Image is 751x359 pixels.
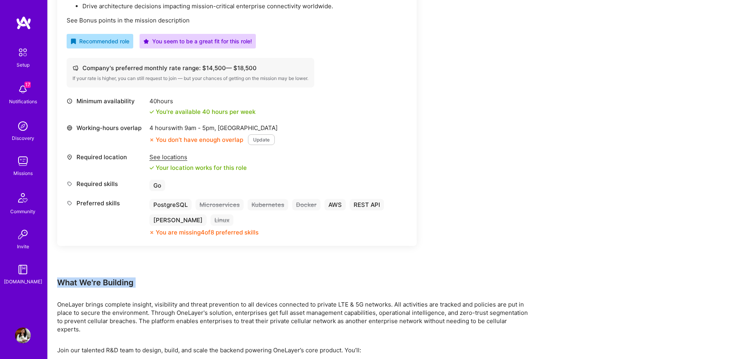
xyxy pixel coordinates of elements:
[183,124,218,132] span: 9am - 5pm ,
[71,37,129,45] div: Recommended role
[156,228,259,236] div: You are missing 4 of 8 preferred skills
[17,242,29,251] div: Invite
[73,75,308,82] div: If your rate is higher, you can still request to join — but your chances of getting on the missio...
[9,97,37,106] div: Notifications
[15,44,31,61] img: setup
[149,136,243,144] div: You don’t have enough overlap
[15,227,31,242] img: Invite
[67,16,407,24] p: See Bonus points in the mission description
[292,199,321,210] div: Docker
[149,110,154,114] i: icon Check
[10,207,35,216] div: Community
[67,181,73,187] i: icon Tag
[67,125,73,131] i: icon World
[143,37,252,45] div: You seem to be a great fit for this role!
[57,346,530,354] p: Join our talented R&D team to design, build, and scale the backend powering OneLayer’s core produ...
[67,200,73,206] i: icon Tag
[248,199,288,210] div: Kubernetes
[82,2,407,10] p: Drive architecture decisions impacting mission-critical enterprise connectivity worldwide.
[196,199,244,210] div: Microservices
[67,124,145,132] div: Working-hours overlap
[16,16,32,30] img: logo
[67,153,145,161] div: Required location
[149,138,154,142] i: icon CloseOrange
[67,154,73,160] i: icon Location
[17,61,30,69] div: Setup
[67,97,145,105] div: Minimum availability
[149,164,247,172] div: Your location works for this role
[149,199,192,210] div: PostgreSQL
[12,134,34,142] div: Discovery
[149,230,154,235] i: icon CloseOrange
[57,277,530,288] div: What We're Building
[24,82,31,88] span: 17
[15,118,31,134] img: discovery
[149,97,255,105] div: 40 hours
[13,327,33,343] a: User Avatar
[73,65,78,71] i: icon Cash
[15,82,31,97] img: bell
[67,199,145,207] div: Preferred skills
[15,327,31,343] img: User Avatar
[149,108,255,116] div: You're available 40 hours per week
[149,153,247,161] div: See locations
[67,98,73,104] i: icon Clock
[211,214,233,226] div: Linux
[4,277,42,286] div: [DOMAIN_NAME]
[15,153,31,169] img: teamwork
[73,64,308,72] div: Company's preferred monthly rate range: $ 14,500 — $ 18,500
[248,134,275,145] button: Update
[143,39,149,44] i: icon PurpleStar
[71,39,76,44] i: icon RecommendedBadge
[67,180,145,188] div: Required skills
[149,180,165,191] div: Go
[324,199,346,210] div: AWS
[149,124,278,132] div: 4 hours with [GEOGRAPHIC_DATA]
[15,262,31,277] img: guide book
[57,300,530,333] p: OneLayer brings complete insight, visibility and threat prevention to all devices connected to pr...
[13,188,32,207] img: Community
[350,199,384,210] div: REST API
[13,169,33,177] div: Missions
[149,214,207,226] div: [PERSON_NAME]
[149,166,154,170] i: icon Check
